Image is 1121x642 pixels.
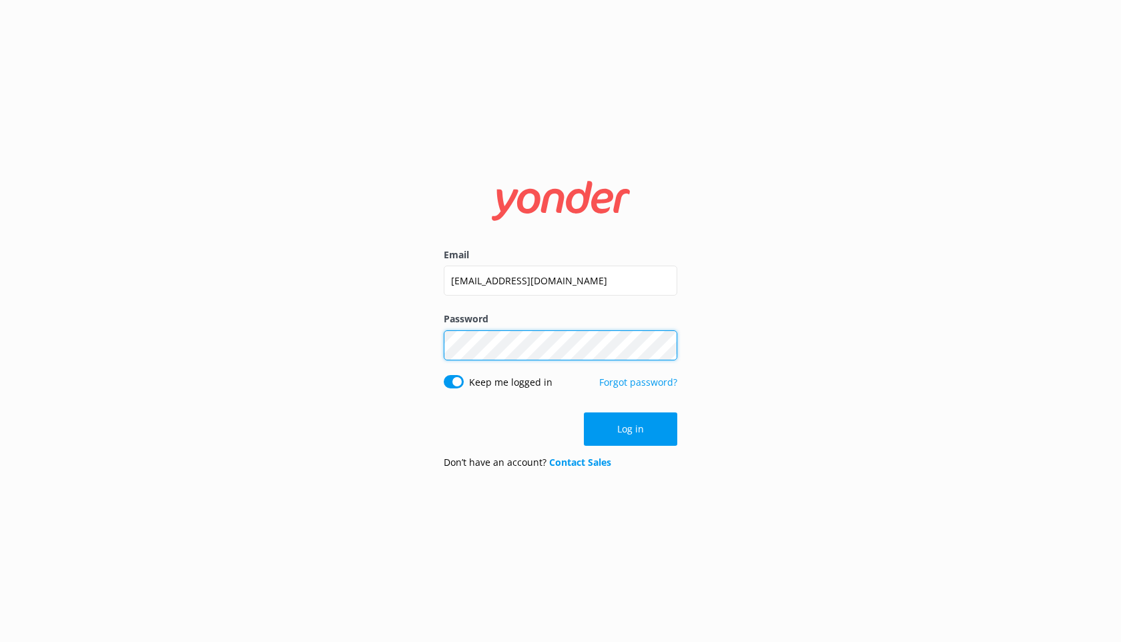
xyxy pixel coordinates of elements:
a: Forgot password? [599,376,677,388]
button: Show password [651,332,677,358]
p: Don’t have an account? [444,455,611,470]
button: Log in [584,412,677,446]
a: Contact Sales [549,456,611,468]
input: user@emailaddress.com [444,266,677,296]
label: Email [444,248,677,262]
label: Keep me logged in [469,375,552,390]
label: Password [444,312,677,326]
